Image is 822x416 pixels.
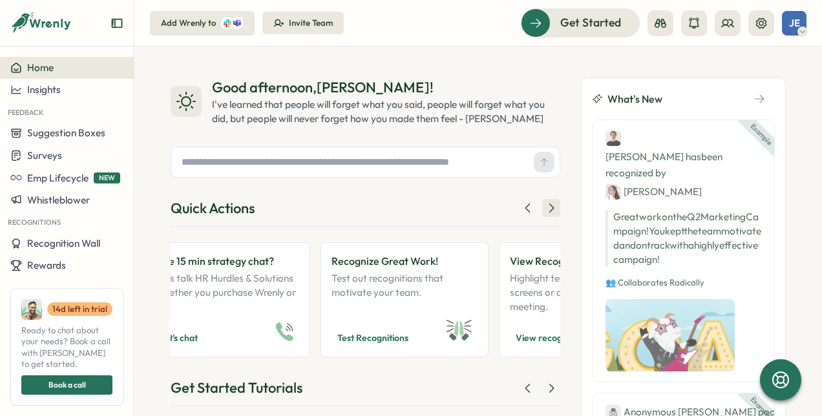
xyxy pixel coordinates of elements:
p: Highlight team wins on office screens or during company meeting. [510,271,656,314]
span: Book a call [48,376,86,394]
div: Get Started Tutorials [171,378,302,398]
button: View recognitions [510,329,595,346]
span: Let's chat [159,330,198,346]
img: Ben [606,130,621,146]
p: View Recognition Wall [510,253,656,269]
span: View recognitions [516,330,589,346]
span: What's New [607,91,662,107]
p: Recognize Great Work! [332,253,478,269]
button: Invite Team [262,12,344,35]
a: Recognize Great Work!Test out recognitions that motivate your team.Test Recognitions [321,242,489,358]
button: Add Wrenly to [150,11,255,36]
span: JE [789,17,800,28]
span: Emp Lifecycle [27,172,89,184]
img: Ali Khan [21,299,42,320]
button: Get Started [521,8,640,37]
span: Home [27,61,54,74]
div: Good afternoon , [PERSON_NAME] ! [212,78,560,98]
img: Recognition Image [606,299,735,371]
div: Quick Actions [171,198,255,218]
p: Let's talk HR Hurdles & Solutions (whether you purchase Wrenly or not) [153,271,299,314]
span: Ready to chat about your needs? Book a call with [PERSON_NAME] to get started. [21,325,112,370]
span: Suggestion Boxes [27,127,105,139]
div: [PERSON_NAME] [606,183,702,200]
p: Test out recognitions that motivate your team. [332,271,478,314]
span: Insights [27,83,61,96]
span: Whistleblower [27,194,90,206]
p: Free 15 min strategy chat? [153,253,299,269]
span: Get Started [560,14,621,31]
span: Test Recognitions [337,330,408,346]
p: 👥 Collaborates Radically [606,277,761,289]
a: View Recognition WallHighlight team wins on office screens or during company meeting.View recogni... [499,242,667,358]
button: Expand sidebar [111,17,123,30]
p: Great work on the Q2 Marketing Campaign! You kept the team motivated and on track with a highly e... [606,210,761,267]
button: JE [782,11,806,36]
button: Test Recognitions [332,329,414,346]
span: NEW [94,172,120,183]
button: Book a call [21,375,112,395]
div: I've learned that people will forget what you said, people will forget what you did, but people w... [212,98,560,126]
div: [PERSON_NAME] has been recognized by [606,130,761,200]
a: Free 15 min strategy chat?Let's talk HR Hurdles & Solutions (whether you purchase Wrenly or not)L... [142,242,310,358]
div: Add Wrenly to [161,17,216,29]
span: Recognition Wall [27,237,100,249]
span: Surveys [27,149,62,161]
div: Invite Team [289,17,333,29]
span: Rewards [27,259,66,271]
button: Let's chat [153,329,204,346]
a: 14d left in trial [47,302,112,317]
img: Jane [606,184,621,200]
